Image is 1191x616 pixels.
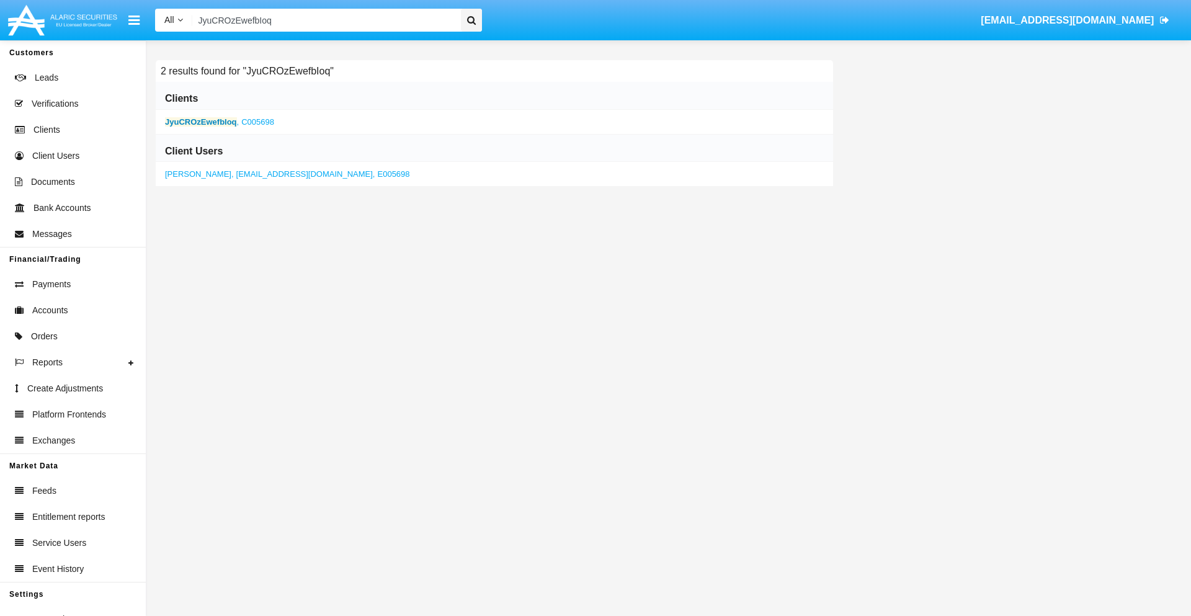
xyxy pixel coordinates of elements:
span: Messages [32,228,72,241]
span: Platform Frontends [32,408,106,421]
span: Verifications [32,97,78,110]
h6: 2 results found for "JyuCROzEwefbIoq" [156,60,339,82]
h6: Client Users [165,145,223,158]
span: E005698 [378,169,410,179]
span: Bank Accounts [33,202,91,215]
span: Create Adjustments [27,382,103,395]
span: Client Users [32,150,79,163]
h6: Clients [165,92,198,105]
span: Payments [32,278,71,291]
a: , [165,117,274,127]
span: Orders [31,330,58,343]
a: All [155,14,192,27]
span: Documents [31,176,75,189]
span: Feeds [32,484,56,498]
span: Accounts [32,304,68,317]
span: Exchanges [32,434,75,447]
a: [EMAIL_ADDRESS][DOMAIN_NAME] [975,3,1175,38]
span: [PERSON_NAME] [165,169,231,179]
input: Search [192,9,457,32]
span: Reports [32,356,63,369]
a: , [165,169,410,179]
span: Service Users [32,537,86,550]
b: JyuCROzEwefbIoq [165,117,237,127]
span: All [164,15,174,25]
span: Leads [35,71,58,84]
span: [EMAIL_ADDRESS][DOMAIN_NAME] [981,15,1154,25]
span: Event History [32,563,84,576]
img: Logo image [6,2,119,38]
span: Clients [33,123,60,136]
span: Entitlement reports [32,511,105,524]
span: C005698 [241,117,274,127]
span: [EMAIL_ADDRESS][DOMAIN_NAME], [236,169,375,179]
